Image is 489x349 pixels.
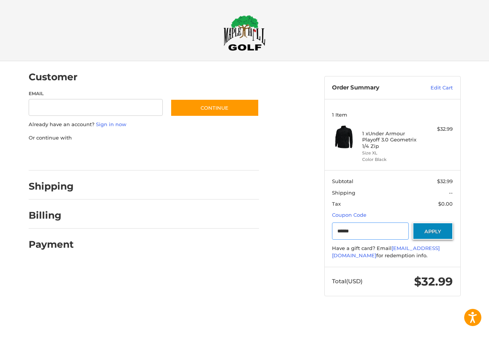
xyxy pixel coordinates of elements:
span: $32.99 [414,274,453,289]
label: Email [29,90,163,97]
div: $32.99 [423,125,453,133]
span: Total (USD) [332,278,363,285]
p: Or continue with [29,134,259,142]
h4: 1 x Under Armour Playoff 3.0 Geometrix 1/4 Zip [362,130,421,149]
a: Sign in now [96,121,126,127]
iframe: PayPal-venmo [155,149,213,163]
button: Continue [170,99,259,117]
a: Coupon Code [332,212,366,218]
div: Have a gift card? Email for redemption info. [332,245,453,260]
span: $32.99 [437,178,453,184]
span: Shipping [332,190,355,196]
span: Subtotal [332,178,353,184]
h2: Shipping [29,180,74,192]
button: Apply [413,222,453,240]
h3: Order Summary [332,84,414,92]
input: Gift Certificate or Coupon Code [332,222,409,240]
span: $0.00 [438,201,453,207]
img: Maple Hill Golf [223,15,266,51]
iframe: PayPal-paylater [91,149,148,163]
iframe: PayPal-paypal [26,149,83,163]
p: Already have an account? [29,121,259,128]
span: Tax [332,201,341,207]
a: Edit Cart [414,84,453,92]
li: Color Black [362,156,421,163]
h2: Customer [29,71,78,83]
h3: 1 Item [332,112,453,118]
li: Size XL [362,150,421,156]
h2: Payment [29,239,74,250]
h2: Billing [29,209,73,221]
span: -- [449,190,453,196]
